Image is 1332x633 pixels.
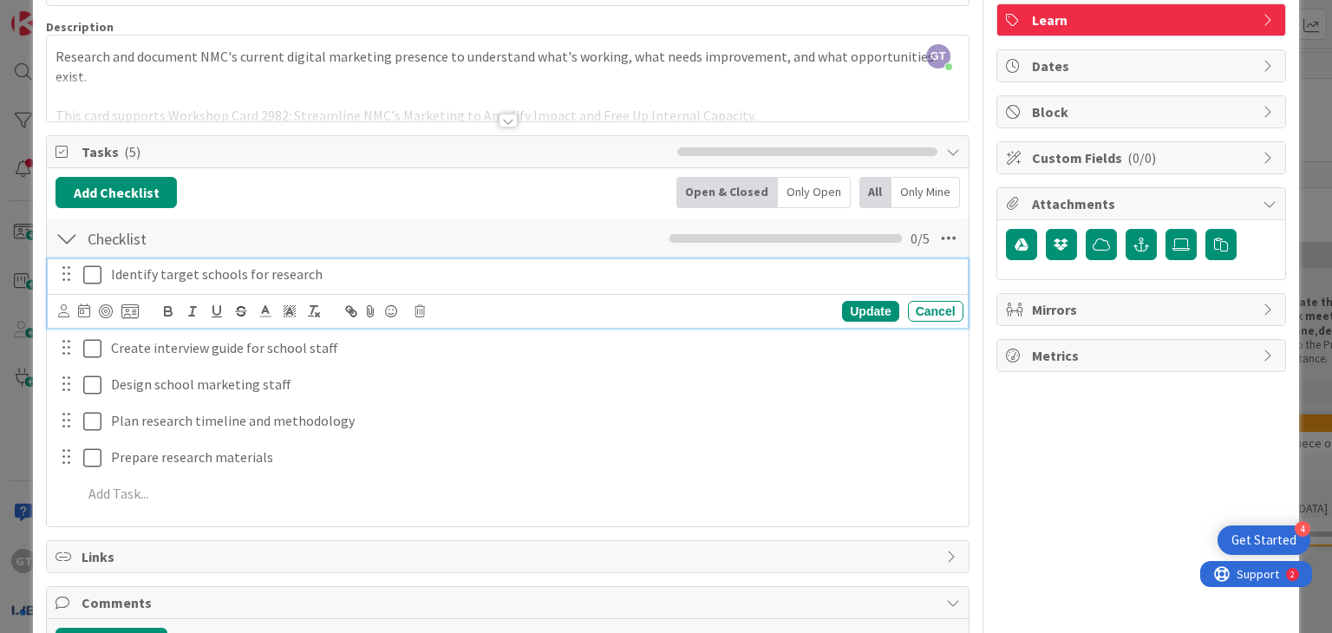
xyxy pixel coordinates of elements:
[1218,525,1310,555] div: Open Get Started checklist, remaining modules: 4
[911,228,930,249] span: 0 / 5
[46,19,114,35] span: Description
[1127,149,1156,166] span: ( 0/0 )
[859,177,891,208] div: All
[908,301,963,322] div: Cancel
[111,447,957,467] p: Prepare research materials
[1032,10,1254,30] span: Learn
[36,3,79,23] span: Support
[111,338,957,358] p: Create interview guide for school staff
[1295,521,1310,537] div: 4
[1032,55,1254,76] span: Dates
[926,44,950,69] span: GT
[1032,101,1254,122] span: Block
[82,592,937,613] span: Comments
[111,375,957,395] p: Design school marketing staff
[1032,193,1254,214] span: Attachments
[82,223,472,254] input: Add Checklist...
[111,411,957,431] p: Plan research timeline and methodology
[1032,299,1254,320] span: Mirrors
[1231,532,1296,549] div: Get Started
[1032,345,1254,366] span: Metrics
[778,177,851,208] div: Only Open
[111,264,957,284] p: Identify target schools for research
[82,141,668,162] span: Tasks
[124,143,140,160] span: ( 5 )
[891,177,960,208] div: Only Mine
[55,177,177,208] button: Add Checklist
[82,546,937,567] span: Links
[842,301,898,322] div: Update
[90,7,95,21] div: 2
[1032,147,1254,168] span: Custom Fields
[55,47,959,86] p: Research and document NMC's current digital marketing presence to understand what's working, what...
[676,177,778,208] div: Open & Closed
